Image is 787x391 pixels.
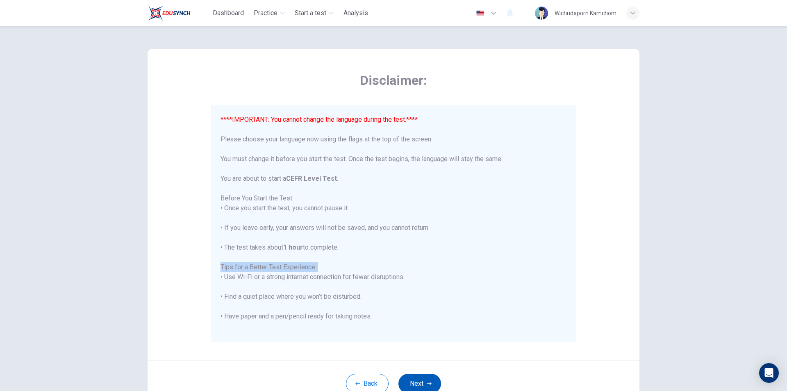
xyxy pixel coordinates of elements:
span: Start a test [295,8,326,18]
button: Practice [250,6,288,20]
button: Dashboard [209,6,247,20]
b: 1 hour [283,243,303,251]
span: Analysis [343,8,368,18]
img: Train Test logo [148,5,191,21]
font: ****IMPORTANT: You cannot change the language during the test.**** [221,116,418,123]
u: Before You Start the Test: [221,194,293,202]
img: Profile picture [535,7,548,20]
button: Start a test [291,6,337,20]
span: Dashboard [213,8,244,18]
div: Wichudaporn Kamchom [555,8,616,18]
u: Tips for a Better Test Experience: [221,263,316,271]
img: en [475,10,485,16]
b: CEFR Level Test [286,175,337,182]
span: Practice [254,8,277,18]
span: Disclaimer: [211,72,576,89]
a: Train Test logo [148,5,209,21]
button: Analysis [340,6,371,20]
div: Open Intercom Messenger [759,363,779,383]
